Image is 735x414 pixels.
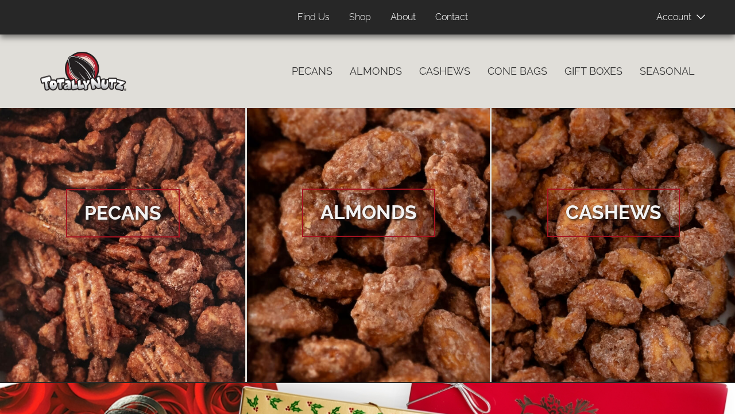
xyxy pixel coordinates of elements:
img: Home [40,52,126,91]
a: Shop [341,6,380,29]
span: Pecans [66,189,180,237]
a: Seasonal [631,59,703,83]
a: Cone Bags [479,59,556,83]
a: Gift Boxes [556,59,631,83]
a: Find Us [289,6,338,29]
span: Cashews [547,189,680,237]
a: Contact [427,6,477,29]
a: Cashews [411,59,479,83]
a: Almonds [247,108,491,383]
a: Almonds [341,59,411,83]
span: Almonds [302,189,435,237]
a: About [382,6,424,29]
a: Pecans [283,59,341,83]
